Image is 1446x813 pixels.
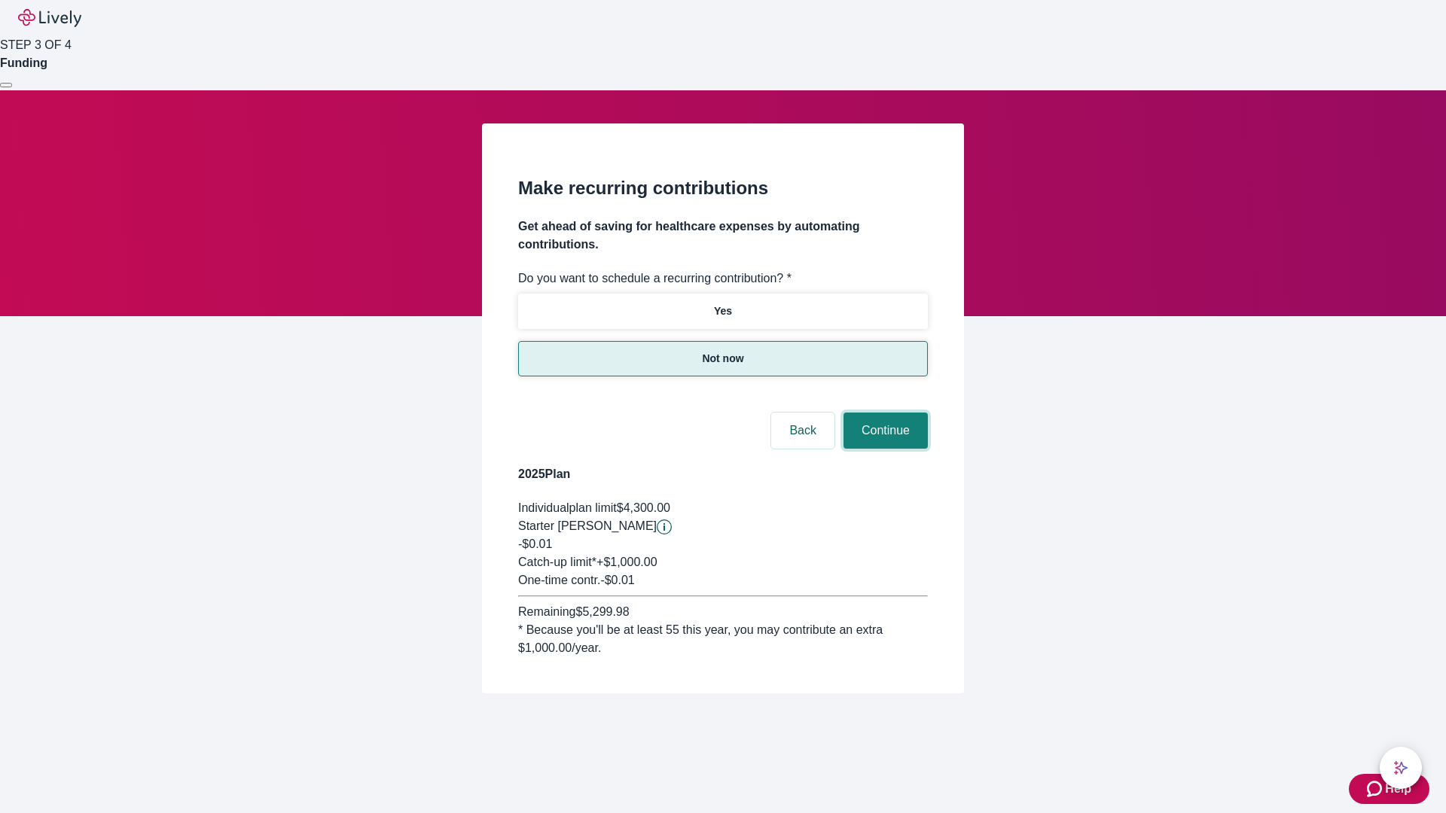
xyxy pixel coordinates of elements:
[657,519,672,534] button: Lively will contribute $0.01 to establish your account
[702,351,743,367] p: Not now
[518,465,928,483] h4: 2025 Plan
[1385,780,1411,798] span: Help
[518,269,792,288] label: Do you want to schedule a recurring contribution? *
[518,574,600,586] span: One-time contr.
[518,501,617,514] span: Individual plan limit
[518,556,596,568] span: Catch-up limit*
[771,413,834,449] button: Back
[1367,780,1385,798] svg: Zendesk support icon
[518,341,928,376] button: Not now
[518,519,657,532] span: Starter [PERSON_NAME]
[657,519,672,534] svg: Starter penny details
[518,621,928,657] div: * Because you'll be at least 55 this year, you may contribute an extra $1,000.00 /year.
[714,303,732,319] p: Yes
[575,605,629,618] span: $5,299.98
[518,537,552,550] span: -$0.01
[843,413,928,449] button: Continue
[18,9,81,27] img: Lively
[617,501,670,514] span: $4,300.00
[518,175,928,202] h2: Make recurring contributions
[518,218,928,254] h4: Get ahead of saving for healthcare expenses by automating contributions.
[1349,774,1429,804] button: Zendesk support iconHelp
[1380,747,1422,789] button: chat
[596,556,657,568] span: + $1,000.00
[600,574,634,586] span: - $0.01
[518,294,928,329] button: Yes
[1393,760,1408,775] svg: Lively AI Assistant
[518,605,575,618] span: Remaining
